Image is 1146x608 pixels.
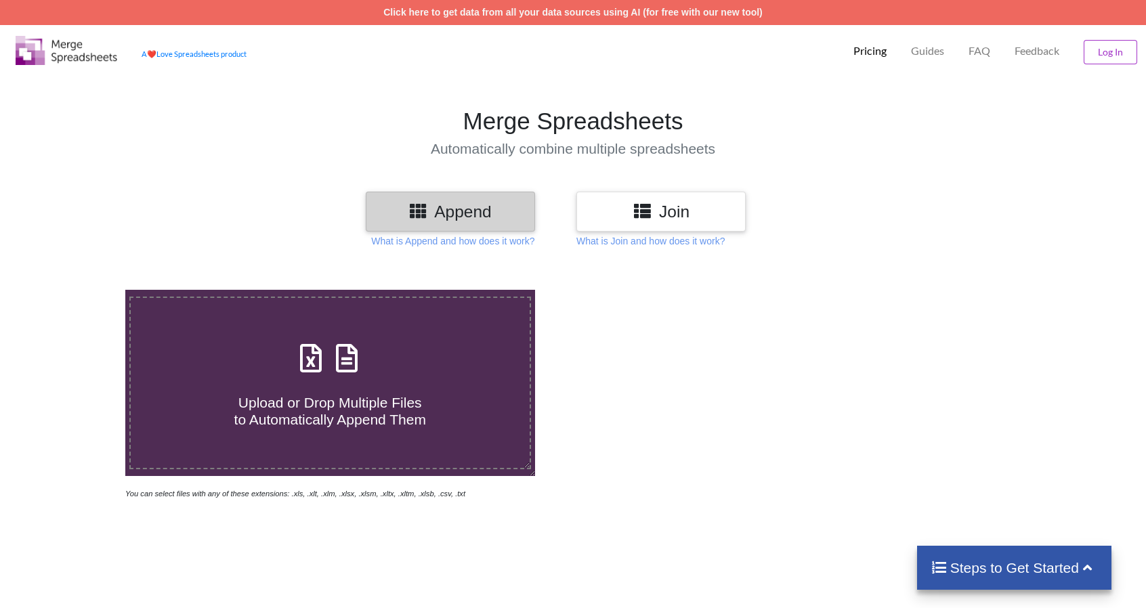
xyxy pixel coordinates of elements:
p: What is Append and how does it work? [371,234,534,248]
span: Feedback [1015,45,1059,56]
h3: Join [587,202,736,221]
span: Upload or Drop Multiple Files to Automatically Append Them [234,395,426,427]
a: Click here to get data from all your data sources using AI (for free with our new tool) [383,7,763,18]
p: What is Join and how does it work? [576,234,725,248]
p: FAQ [969,44,990,58]
span: heart [147,49,156,58]
img: Logo.png [16,36,117,65]
h4: Steps to Get Started [931,559,1098,576]
a: AheartLove Spreadsheets product [142,49,247,58]
i: You can select files with any of these extensions: .xls, .xlt, .xlm, .xlsx, .xlsm, .xltx, .xltm, ... [125,490,465,498]
p: Guides [911,44,944,58]
button: Log In [1084,40,1137,64]
p: Pricing [853,44,887,58]
h3: Append [376,202,525,221]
